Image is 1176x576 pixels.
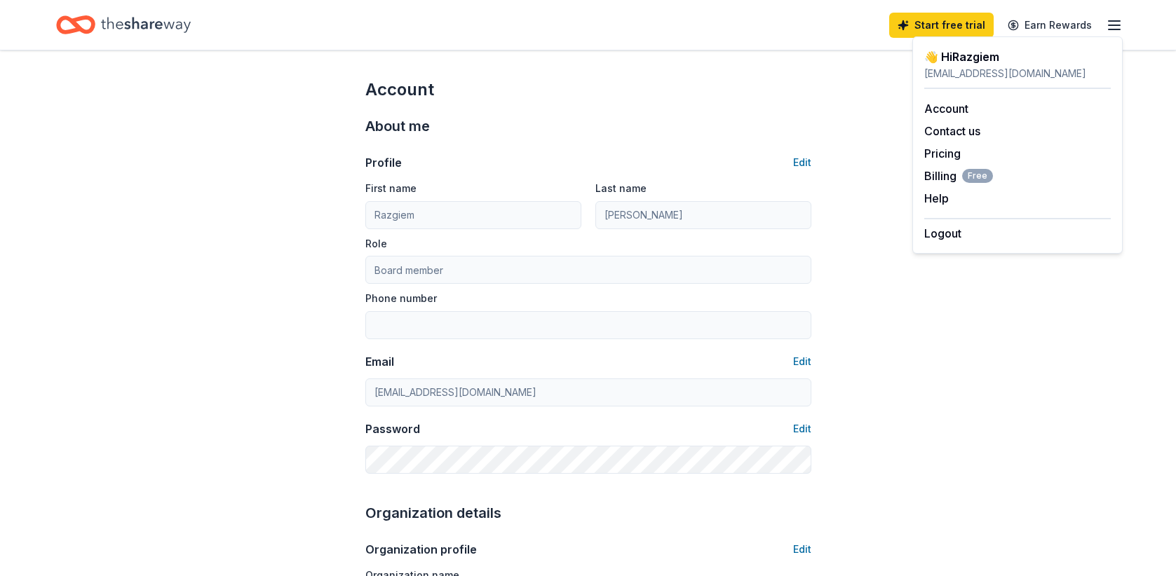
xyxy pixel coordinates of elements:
[365,78,811,101] div: Account
[924,167,993,184] span: Billing
[924,146,961,160] a: Pricing
[365,502,811,524] div: Organization details
[924,190,949,207] button: Help
[365,420,420,437] div: Password
[924,65,1111,82] div: [EMAIL_ADDRESS][DOMAIN_NAME]
[365,237,387,251] label: Role
[924,123,980,139] button: Contact us
[924,225,961,242] button: Logout
[889,13,994,38] a: Start free trial
[962,169,993,183] span: Free
[924,48,1111,65] div: 👋 Hi Razgiem
[924,102,968,116] a: Account
[793,541,811,558] button: Edit
[793,154,811,171] button: Edit
[365,541,477,558] div: Organization profile
[793,420,811,437] button: Edit
[999,13,1100,38] a: Earn Rewards
[365,353,394,370] div: Email
[365,115,811,137] div: About me
[924,167,993,184] button: BillingFree
[595,181,647,196] label: Last name
[793,353,811,370] button: Edit
[56,8,191,41] a: Home
[365,154,402,171] div: Profile
[365,181,417,196] label: First name
[365,292,437,306] label: Phone number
